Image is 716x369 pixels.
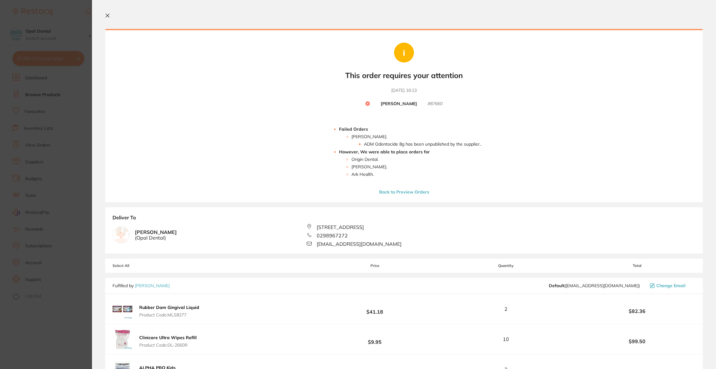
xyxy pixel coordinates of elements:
b: [PERSON_NAME] [381,101,417,107]
p: Fulfilled by [112,283,170,288]
small: # 87660 [428,101,443,107]
strong: Failed Orders [339,126,368,132]
button: Rubber Dam Gingival Liquid Product Code:MLS8277 [137,305,201,318]
a: [PERSON_NAME] [135,283,170,288]
b: $99.50 [579,339,695,344]
b: $82.36 [579,308,695,314]
button: Back to Preview Orders [377,189,431,195]
span: Total [579,264,695,268]
span: 10 [503,336,509,342]
b: Rubber Dam Gingival Liquid [139,305,199,310]
b: Default [549,283,564,288]
button: Clinicare Ultra Wipes Refill Product Code:DL-2660R [137,335,199,348]
li: [PERSON_NAME] . [351,164,481,169]
li: Origin Dental . [351,157,481,162]
button: Change Email [648,283,695,288]
b: $9.95 [317,334,433,345]
b: $41.18 [317,303,433,315]
img: dGJjMGZoNw [112,329,132,349]
span: 0298967272 [317,233,348,238]
span: ( Opal Dental ) [135,235,177,241]
span: save@adamdental.com.au [549,283,640,288]
b: Clinicare Ultra Wipes Refill [139,335,197,340]
span: 2 [504,306,507,312]
span: Quantity [433,264,579,268]
li: [PERSON_NAME] . [351,134,481,147]
span: Price [317,264,433,268]
span: Change Email [656,283,686,288]
li: Ark Health . [351,172,481,177]
span: Select All [112,264,175,268]
span: [EMAIL_ADDRESS][DOMAIN_NAME] [317,241,402,247]
b: Deliver To [112,215,695,224]
img: empty.jpg [113,227,130,243]
img: b2JwejM0bg [112,299,132,319]
span: Product Code: MLS8277 [139,312,199,317]
span: Product Code: DL-2660R [139,343,197,348]
b: [PERSON_NAME] [135,229,177,241]
time: [DATE] 16:13 [391,87,417,94]
span: [STREET_ADDRESS] [317,224,364,230]
strong: However, We were able to place orders for [339,149,430,155]
b: This order requires your attention [345,71,463,80]
li: ADM Odontocide 8g has been unpublished by the supplier. . [364,142,481,147]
